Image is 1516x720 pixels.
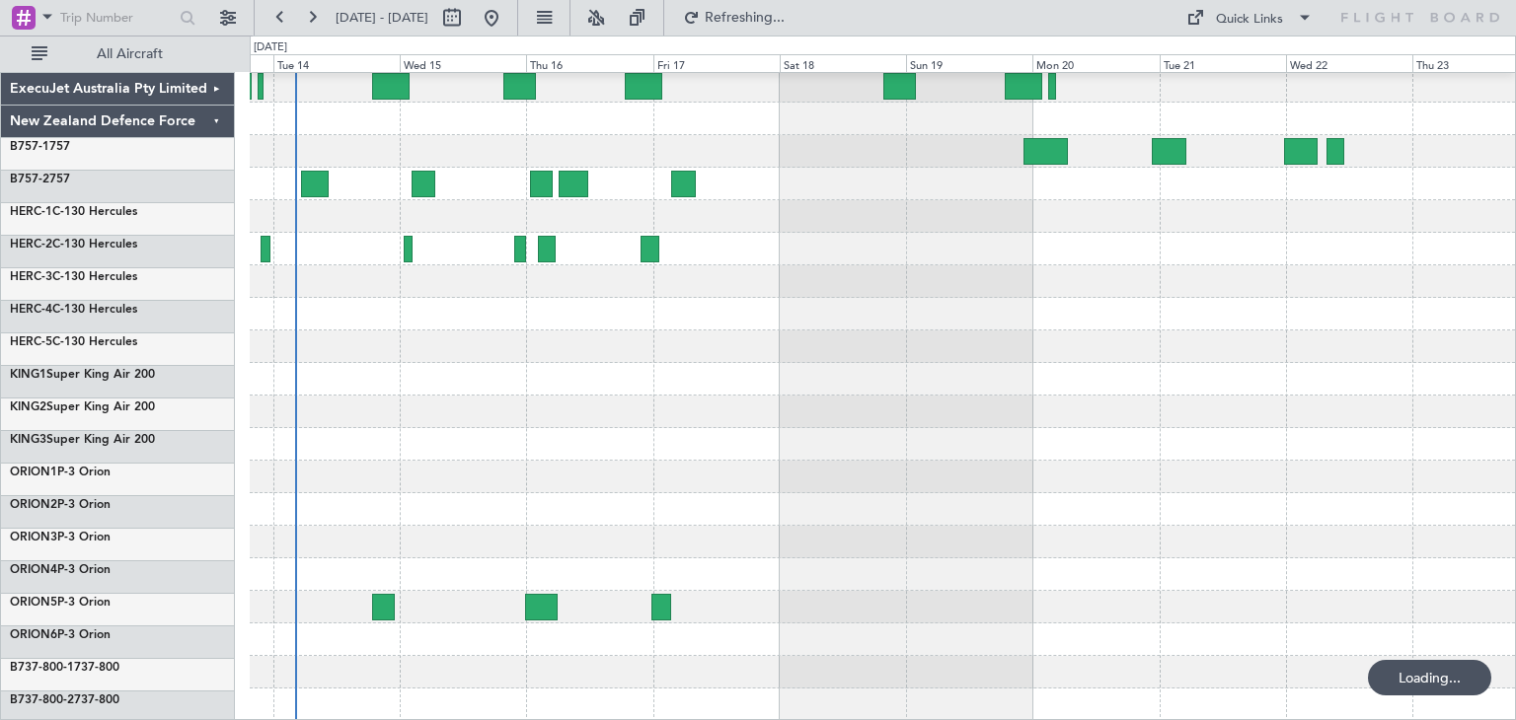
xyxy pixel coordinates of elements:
[51,47,208,61] span: All Aircraft
[10,304,52,316] span: HERC-4
[10,304,137,316] a: HERC-4C-130 Hercules
[10,564,111,576] a: ORION4P-3 Orion
[10,271,137,283] a: HERC-3C-130 Hercules
[273,54,400,72] div: Tue 14
[1286,54,1412,72] div: Wed 22
[10,499,57,511] span: ORION2
[10,662,119,674] a: B737-800-1737-800
[1216,10,1283,30] div: Quick Links
[10,401,155,413] a: KING2Super King Air 200
[10,174,49,185] span: B757-2
[10,629,57,641] span: ORION6
[10,694,119,706] a: B737-800-2737-800
[10,336,137,348] a: HERC-5C-130 Hercules
[10,532,57,543] span: ORION3
[10,369,155,381] a: KING1Super King Air 200
[10,239,52,251] span: HERC-2
[526,54,652,72] div: Thu 16
[674,2,793,34] button: Refreshing...
[10,206,137,218] a: HERC-1C-130 Hercules
[254,39,287,56] div: [DATE]
[10,467,111,478] a: ORION1P-3 Orion
[10,467,57,478] span: ORION1
[10,141,49,153] span: B757-1
[906,54,1032,72] div: Sun 19
[10,369,46,381] span: KING1
[10,336,52,348] span: HERC-5
[10,564,57,576] span: ORION4
[10,532,111,543] a: ORION3P-3 Orion
[10,434,155,446] a: KING3Super King Air 200
[704,11,787,25] span: Refreshing...
[653,54,780,72] div: Fri 17
[10,597,111,609] a: ORION5P-3 Orion
[10,499,111,511] a: ORION2P-3 Orion
[10,434,46,446] span: KING3
[10,174,70,185] a: B757-2757
[10,206,52,218] span: HERC-1
[400,54,526,72] div: Wed 15
[1176,2,1323,34] button: Quick Links
[10,694,74,706] span: B737-800-2
[1032,54,1159,72] div: Mon 20
[10,662,74,674] span: B737-800-1
[780,54,906,72] div: Sat 18
[10,401,46,413] span: KING2
[60,3,174,33] input: Trip Number
[336,9,428,27] span: [DATE] - [DATE]
[10,141,70,153] a: B757-1757
[10,239,137,251] a: HERC-2C-130 Hercules
[1368,660,1491,695] div: Loading...
[10,597,57,609] span: ORION5
[10,271,52,283] span: HERC-3
[1160,54,1286,72] div: Tue 21
[10,629,111,641] a: ORION6P-3 Orion
[22,38,214,70] button: All Aircraft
